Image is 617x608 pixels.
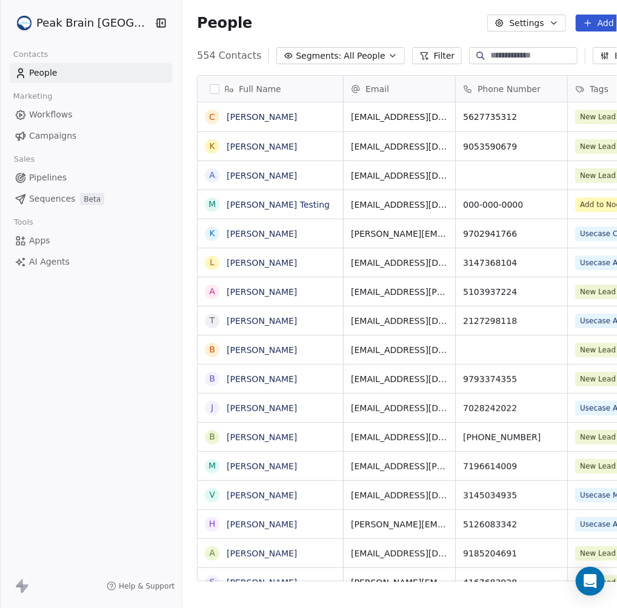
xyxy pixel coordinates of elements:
[8,213,38,231] span: Tools
[227,171,297,180] a: [PERSON_NAME]
[351,518,448,530] span: [PERSON_NAME][EMAIL_ADDRESS][DOMAIN_NAME]
[208,198,216,211] div: M
[209,372,215,385] div: B
[29,171,67,184] span: Pipelines
[463,431,560,443] span: [PHONE_NUMBER]
[15,13,144,33] button: Peak Brain [GEOGRAPHIC_DATA]
[210,256,215,269] div: L
[209,518,216,530] div: H
[209,547,215,560] div: A
[351,257,448,269] span: [EMAIL_ADDRESS][DOMAIN_NAME]
[227,112,297,122] a: [PERSON_NAME]
[227,491,297,500] a: [PERSON_NAME]
[10,231,172,251] a: Apps
[209,111,215,124] div: C
[210,140,215,153] div: K
[351,431,448,443] span: [EMAIL_ADDRESS][DOMAIN_NAME]
[29,130,76,142] span: Campaigns
[198,102,344,582] div: grid
[209,169,215,182] div: A
[463,518,560,530] span: 5126083342
[487,15,565,31] button: Settings
[227,345,297,355] a: [PERSON_NAME]
[209,343,215,356] div: B
[10,189,172,209] a: SequencesBeta
[351,286,448,298] span: [EMAIL_ADDRESS][PERSON_NAME][DOMAIN_NAME]
[351,228,448,240] span: [PERSON_NAME][EMAIL_ADDRESS][DOMAIN_NAME]
[344,50,385,62] span: All People
[351,140,448,153] span: [EMAIL_ADDRESS][DOMAIN_NAME]
[463,489,560,501] span: 3145034935
[344,76,455,102] div: Email
[10,126,172,146] a: Campaigns
[197,48,261,63] span: 554 Contacts
[29,234,50,247] span: Apps
[227,287,297,297] a: [PERSON_NAME]
[210,227,215,240] div: K
[227,142,297,151] a: [PERSON_NAME]
[227,520,297,529] a: [PERSON_NAME]
[227,229,297,239] a: [PERSON_NAME]
[227,403,297,413] a: [PERSON_NAME]
[463,315,560,327] span: 2127298118
[210,314,215,327] div: T
[209,285,215,298] div: A
[227,374,297,384] a: [PERSON_NAME]
[351,344,448,356] span: [EMAIL_ADDRESS][DOMAIN_NAME]
[463,373,560,385] span: 9793374355
[351,577,448,589] span: [PERSON_NAME][EMAIL_ADDRESS][DOMAIN_NAME]
[10,63,172,83] a: People
[351,547,448,560] span: [EMAIL_ADDRESS][DOMAIN_NAME]
[351,373,448,385] span: [EMAIL_ADDRESS][DOMAIN_NAME]
[29,108,73,121] span: Workflows
[29,193,75,205] span: Sequences
[17,16,32,30] img: Peak%20Brain%20Logo.png
[119,581,175,591] span: Help & Support
[227,578,297,587] a: [PERSON_NAME]
[227,549,297,558] a: [PERSON_NAME]
[463,286,560,298] span: 5103937224
[463,577,560,589] span: 4167683928
[296,50,341,62] span: Segments:
[198,76,343,102] div: Full Name
[29,67,58,79] span: People
[351,489,448,501] span: [EMAIL_ADDRESS][DOMAIN_NAME]
[351,111,448,123] span: [EMAIL_ADDRESS][DOMAIN_NAME]
[107,581,175,591] a: Help & Support
[463,547,560,560] span: 9185204691
[210,576,215,589] div: S
[227,200,330,210] a: [PERSON_NAME] Testing
[351,460,448,472] span: [EMAIL_ADDRESS][PERSON_NAME][DOMAIN_NAME]
[463,199,560,211] span: 000-000-0000
[209,431,215,443] div: B
[576,567,605,596] div: Open Intercom Messenger
[351,402,448,414] span: [EMAIL_ADDRESS][DOMAIN_NAME]
[351,315,448,327] span: [EMAIL_ADDRESS][DOMAIN_NAME]
[8,87,58,105] span: Marketing
[478,83,541,95] span: Phone Number
[10,168,172,188] a: Pipelines
[227,461,297,471] a: [PERSON_NAME]
[463,257,560,269] span: 3147368104
[36,15,150,31] span: Peak Brain [GEOGRAPHIC_DATA]
[463,460,560,472] span: 7196614009
[463,402,560,414] span: 7028242022
[208,460,216,472] div: M
[29,256,70,268] span: AI Agents
[239,83,281,95] span: Full Name
[8,45,53,64] span: Contacts
[8,150,40,168] span: Sales
[351,199,448,211] span: [EMAIL_ADDRESS][DOMAIN_NAME]
[590,83,609,95] span: Tags
[209,489,215,501] div: V
[80,193,104,205] span: Beta
[463,140,560,153] span: 9053590679
[227,258,297,268] a: [PERSON_NAME]
[211,401,213,414] div: J
[412,47,462,64] button: Filter
[351,170,448,182] span: [EMAIL_ADDRESS][DOMAIN_NAME]
[365,83,389,95] span: Email
[463,228,560,240] span: 9702941766
[227,432,297,442] a: [PERSON_NAME]
[10,252,172,272] a: AI Agents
